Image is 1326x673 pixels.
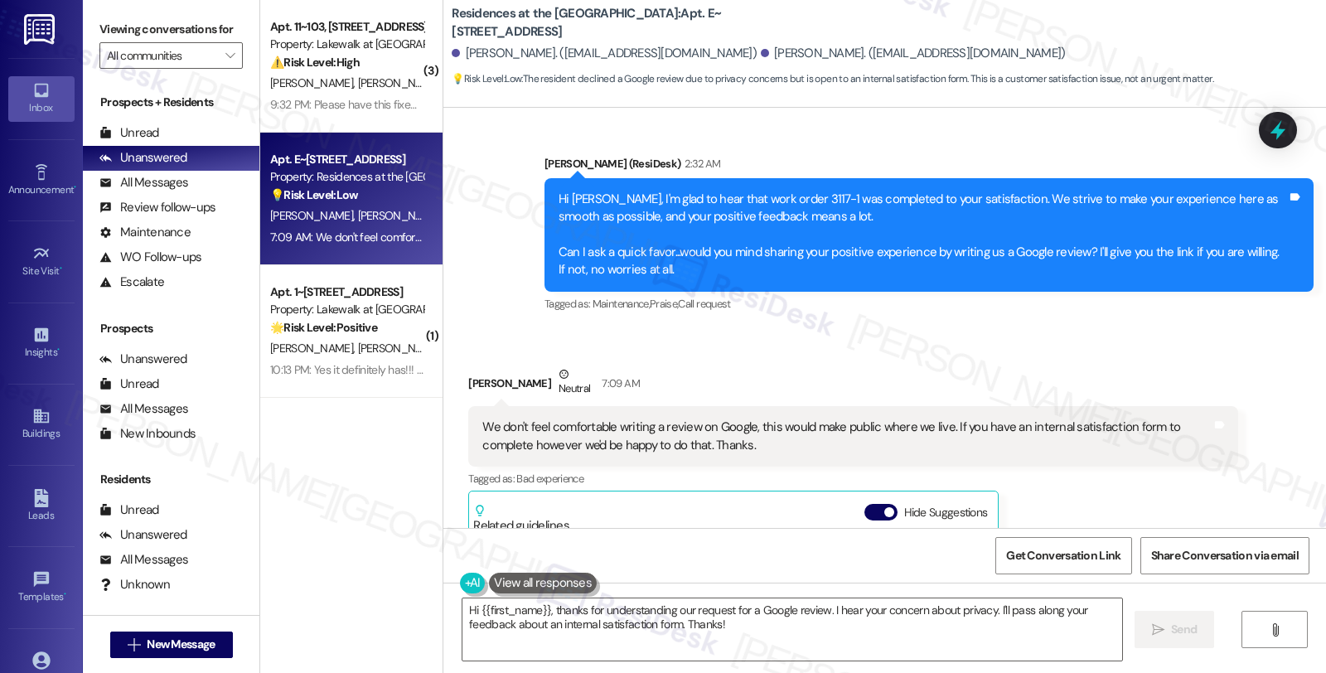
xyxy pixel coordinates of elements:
button: Share Conversation via email [1140,537,1309,574]
div: Prospects [83,320,259,337]
span: [PERSON_NAME] [270,75,358,90]
div: Unknown [99,576,170,593]
strong: ⚠️ Risk Level: High [270,55,360,70]
div: [PERSON_NAME] [468,366,1237,406]
span: Maintenance , [593,297,650,311]
div: Property: Lakewalk at [GEOGRAPHIC_DATA] [270,301,423,318]
div: Apt. 11~103, [STREET_ADDRESS] [270,18,423,36]
label: Viewing conversations for [99,17,243,42]
span: Get Conversation Link [1006,547,1120,564]
span: • [60,263,62,274]
a: Inbox [8,76,75,121]
label: Hide Suggestions [904,504,988,521]
span: New Message [147,636,215,653]
div: Tagged as: [468,467,1237,491]
div: Unread [99,501,159,519]
div: Unread [99,124,159,142]
div: 2:32 AM [680,155,720,172]
div: Unanswered [99,351,187,368]
button: New Message [110,632,233,658]
span: [PERSON_NAME] Dos [PERSON_NAME] Bahia [358,75,577,90]
span: Send [1171,621,1197,638]
input: All communities [107,42,216,69]
div: Unanswered [99,149,187,167]
div: Tagged as: [544,292,1314,316]
div: Review follow-ups [99,199,215,216]
span: • [64,588,66,600]
div: Unread [99,375,159,393]
div: 7:09 AM [598,375,639,392]
a: Site Visit • [8,240,75,284]
a: Leads [8,484,75,529]
span: Call request [678,297,730,311]
i:  [1269,623,1281,637]
div: Property: Lakewalk at [GEOGRAPHIC_DATA] [270,36,423,53]
span: Bad experience [516,472,583,486]
button: Send [1135,611,1215,648]
div: Property: Residences at the [GEOGRAPHIC_DATA] [270,168,423,186]
button: Get Conversation Link [995,537,1131,574]
div: Neutral [555,366,593,400]
span: [PERSON_NAME] [358,341,446,356]
div: Hi [PERSON_NAME], I'm glad to hear that work order 3117-1 was completed to your satisfaction. We ... [559,191,1287,279]
div: 7:09 AM: We don't feel comfortable writing a review on Google, this would make public where we li... [270,230,1213,245]
div: Escalate [99,274,164,291]
textarea: Hi {{first_name}}, thanks for understanding our request for a Google review. I hear your concern ... [462,598,1122,661]
b: Residences at the [GEOGRAPHIC_DATA]: Apt. E~[STREET_ADDRESS] [452,5,783,41]
div: Residents [83,471,259,488]
span: [PERSON_NAME] [270,208,358,223]
div: Unanswered [99,526,187,544]
div: All Messages [99,400,188,418]
i:  [1152,623,1164,637]
span: • [57,344,60,356]
div: [PERSON_NAME]. ([EMAIL_ADDRESS][DOMAIN_NAME]) [452,45,757,62]
div: [PERSON_NAME]. ([EMAIL_ADDRESS][DOMAIN_NAME]) [761,45,1066,62]
div: All Messages [99,551,188,569]
span: : The resident declined a Google review due to privacy concerns but is open to an internal satisf... [452,70,1213,88]
a: Buildings [8,402,75,447]
div: 10:13 PM: Yes it definitely has!!! We love living here so much and really have no complaints! Its... [270,362,787,377]
div: Maintenance [99,224,191,241]
div: 9:32 PM: Please have this fixed [DATE] [270,97,450,112]
div: Prospects + Residents [83,94,259,111]
span: • [74,182,76,193]
div: Related guidelines [473,504,569,535]
div: [PERSON_NAME] (ResiDesk) [544,155,1314,178]
span: [PERSON_NAME] [358,208,441,223]
span: Share Conversation via email [1151,547,1299,564]
div: Apt. E~[STREET_ADDRESS] [270,151,423,168]
a: Insights • [8,321,75,366]
div: All Messages [99,174,188,191]
a: Templates • [8,565,75,610]
strong: 💡 Risk Level: Low [452,72,521,85]
strong: 🌟 Risk Level: Positive [270,320,377,335]
i:  [128,638,140,651]
div: Apt. 1~[STREET_ADDRESS] [270,283,423,301]
strong: 💡 Risk Level: Low [270,187,358,202]
span: [PERSON_NAME] [270,341,358,356]
div: We don't feel comfortable writing a review on Google, this would make public where we live. If yo... [482,419,1211,454]
i:  [225,49,235,62]
span: Praise , [650,297,678,311]
img: ResiDesk Logo [24,14,58,45]
div: WO Follow-ups [99,249,201,266]
div: New Inbounds [99,425,196,443]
